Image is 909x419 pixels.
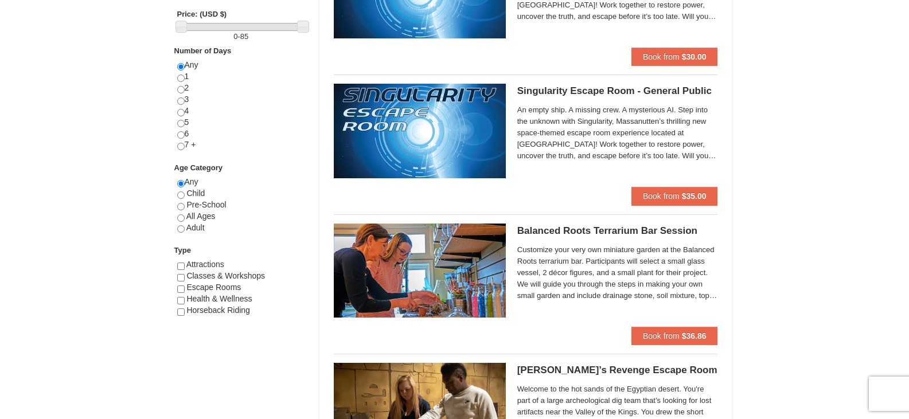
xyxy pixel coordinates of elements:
[517,225,718,237] h5: Balanced Roots Terrarium Bar Session
[517,244,718,301] span: Customize your very own miniature garden at the Balanced Roots terrarium bar. Participants will s...
[174,163,223,172] strong: Age Category
[177,177,305,245] div: Any
[233,32,237,41] span: 0
[186,200,226,209] span: Pre-School
[240,32,248,41] span: 85
[186,189,205,198] span: Child
[643,52,680,61] span: Book from
[186,212,216,221] span: All Ages
[631,48,718,66] button: Book from $30.00
[682,191,707,201] strong: $35.00
[334,224,506,318] img: 18871151-30-393e4332.jpg
[682,331,707,340] strong: $36.86
[177,10,227,18] strong: Price: (USD $)
[174,246,191,254] strong: Type
[186,283,241,292] span: Escape Rooms
[643,331,680,340] span: Book from
[177,60,305,162] div: Any 1 2 3 4 5 6 7 +
[517,85,718,97] h5: Singularity Escape Room - General Public
[186,260,224,269] span: Attractions
[631,327,718,345] button: Book from $36.86
[186,271,265,280] span: Classes & Workshops
[517,365,718,376] h5: [PERSON_NAME]’s Revenge Escape Room
[334,84,506,178] img: 6619913-527-a9527fc8.jpg
[517,104,718,162] span: An empty ship. A missing crew. A mysterious AI. Step into the unknown with Singularity, Massanutt...
[631,187,718,205] button: Book from $35.00
[186,306,250,315] span: Horseback Riding
[186,223,205,232] span: Adult
[186,294,252,303] span: Health & Wellness
[174,46,232,55] strong: Number of Days
[643,191,680,201] span: Book from
[177,31,305,42] label: -
[682,52,707,61] strong: $30.00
